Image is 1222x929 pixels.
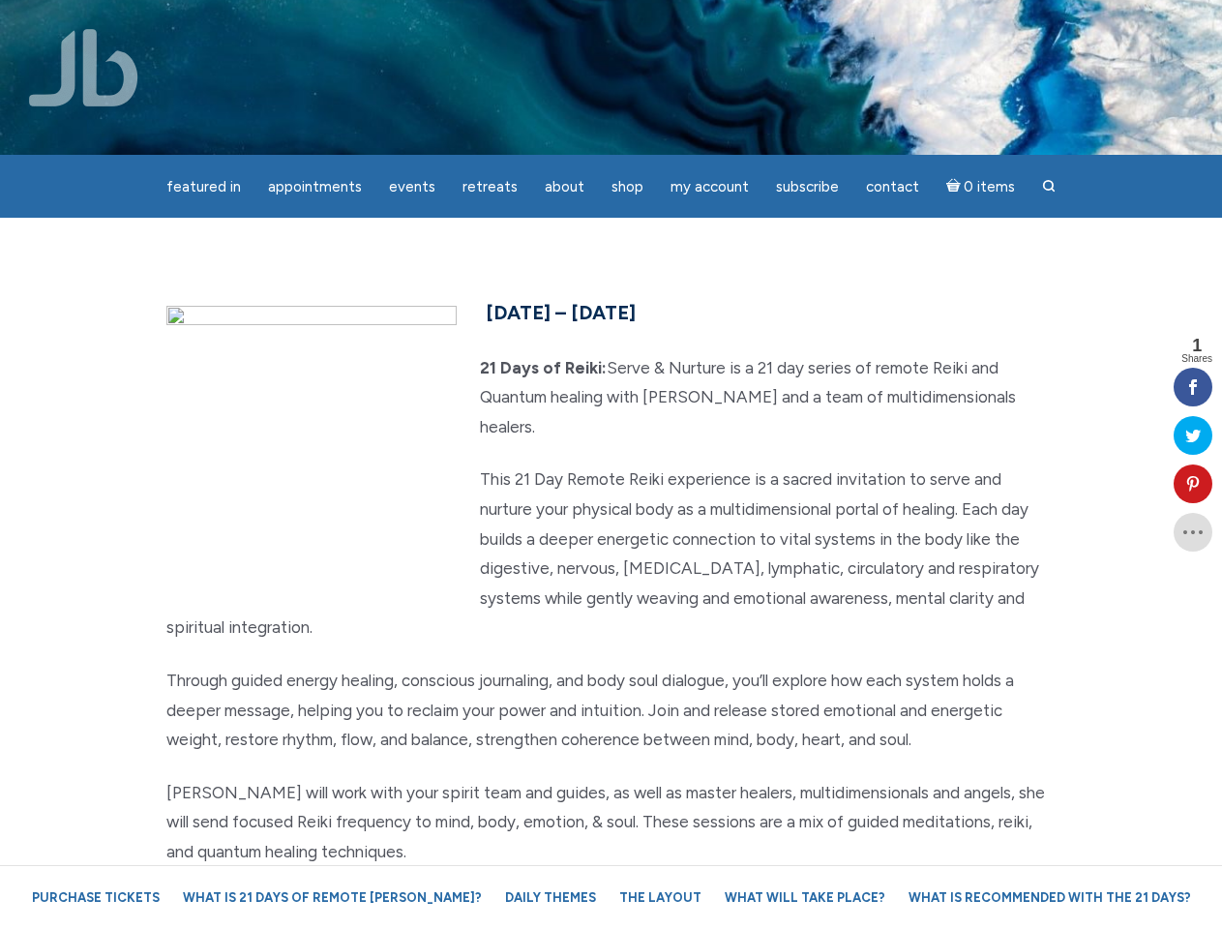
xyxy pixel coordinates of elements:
a: featured in [155,168,253,206]
span: Appointments [268,178,362,195]
span: Contact [866,178,919,195]
span: Subscribe [776,178,839,195]
span: featured in [166,178,241,195]
span: My Account [671,178,749,195]
span: Events [389,178,435,195]
a: Appointments [256,168,373,206]
a: Events [377,168,447,206]
p: This 21 Day Remote Reiki experience is a sacred invitation to serve and nurture your physical bod... [166,464,1057,643]
img: Jamie Butler. The Everyday Medium [29,29,138,106]
span: 1 [1181,337,1212,354]
a: Purchase Tickets [22,881,169,914]
p: [PERSON_NAME] will work with your spirit team and guides, as well as master healers, multidimensi... [166,778,1057,867]
span: About [545,178,584,195]
strong: 21 Days of Reiki: [480,358,607,377]
p: Serve & Nurture is a 21 day series of remote Reiki and Quantum healing with [PERSON_NAME] and a t... [166,353,1057,442]
a: The Layout [610,881,711,914]
a: What is 21 Days of Remote [PERSON_NAME]? [173,881,492,914]
p: Through guided energy healing, conscious journaling, and body soul dialogue, you’ll explore how e... [166,666,1057,755]
a: What will take place? [715,881,895,914]
a: Cart0 items [935,166,1028,206]
a: Contact [854,168,931,206]
a: My Account [659,168,760,206]
span: 0 items [964,180,1015,195]
span: Shop [611,178,643,195]
span: Shares [1181,354,1212,364]
a: Subscribe [764,168,850,206]
a: What is recommended with the 21 Days? [899,881,1201,914]
a: Daily Themes [495,881,606,914]
a: Retreats [451,168,529,206]
a: About [533,168,596,206]
i: Cart [946,178,965,195]
a: Shop [600,168,655,206]
span: [DATE] – [DATE] [486,301,636,324]
span: Retreats [462,178,518,195]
